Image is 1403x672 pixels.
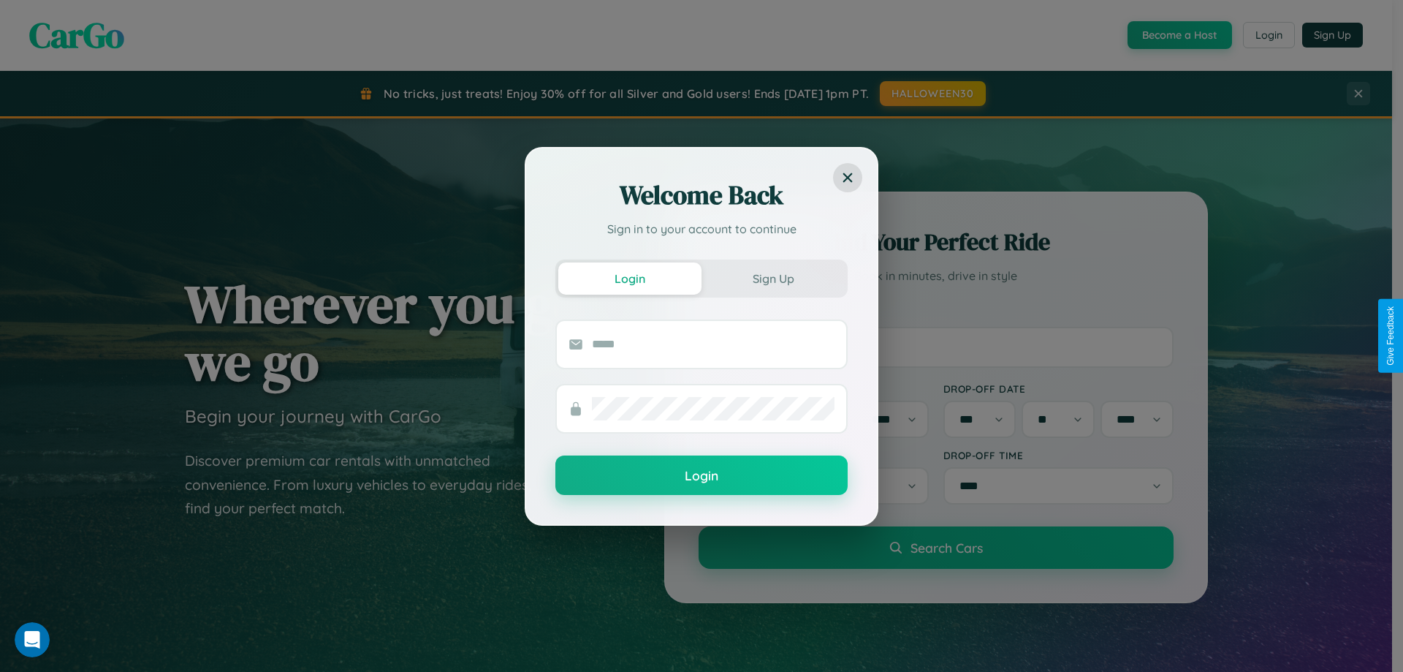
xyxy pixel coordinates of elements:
[555,220,848,238] p: Sign in to your account to continue
[555,178,848,213] h2: Welcome Back
[15,622,50,657] iframe: Intercom live chat
[558,263,701,295] button: Login
[1385,306,1396,366] div: Give Feedback
[701,263,845,295] button: Sign Up
[555,456,848,495] button: Login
